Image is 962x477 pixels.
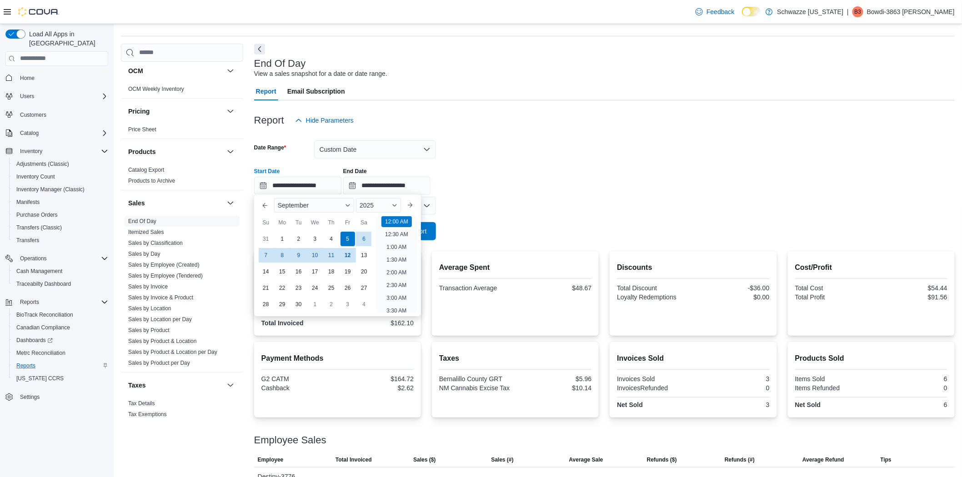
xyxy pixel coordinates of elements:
a: Sales by Invoice [128,283,168,290]
div: Button. Open the month selector. September is currently selected. [274,198,354,213]
span: Sales by Employee (Created) [128,261,200,268]
span: Catalog [20,129,39,137]
div: $48.67 [517,284,592,292]
div: day-30 [291,297,306,312]
p: Schwazze [US_STATE] [777,6,844,17]
span: Operations [20,255,47,262]
a: Sales by Product [128,327,170,333]
div: day-20 [357,264,371,279]
button: Purchase Orders [9,209,112,221]
div: day-21 [259,281,273,295]
li: 3:30 AM [383,305,410,316]
span: OCM Weekly Inventory [128,85,184,93]
a: Price Sheet [128,126,156,133]
a: Settings [16,392,43,402]
span: Customers [20,111,46,119]
div: InvoicesRefunded [617,384,691,392]
div: Fr [341,215,355,230]
span: Cash Management [16,268,62,275]
h2: Invoices Sold [617,353,769,364]
span: Metrc Reconciliation [13,348,108,358]
div: day-18 [324,264,339,279]
div: day-1 [308,297,322,312]
a: Adjustments (Classic) [13,159,73,169]
h3: Employee Sales [254,435,326,446]
div: Sales [121,216,243,372]
span: Customers [16,109,108,120]
a: Cash Management [13,266,66,277]
ul: Time [376,216,417,313]
div: Cashback [261,384,336,392]
div: day-14 [259,264,273,279]
span: Users [20,93,34,100]
button: Sales [225,198,236,209]
div: day-2 [324,297,339,312]
span: Inventory Manager (Classic) [13,184,108,195]
button: Pricing [128,107,223,116]
div: Bernalillo County GRT [439,375,514,383]
a: [US_STATE] CCRS [13,373,67,384]
input: Press the down key to open a popover containing a calendar. [343,177,431,195]
li: 2:30 AM [383,280,410,291]
button: Open list of options [423,202,431,209]
input: Dark Mode [742,7,761,16]
button: Reports [9,359,112,372]
div: 0 [873,384,947,392]
button: BioTrack Reconciliation [9,308,112,321]
div: View a sales snapshot for a date or date range. [254,69,387,79]
div: Invoices Sold [617,375,691,383]
button: Products [128,147,223,156]
button: Hide Parameters [291,111,357,129]
h2: Cost/Profit [795,262,947,273]
div: day-31 [259,232,273,246]
li: 12:00 AM [381,216,412,227]
label: Start Date [254,168,280,175]
a: Home [16,73,38,84]
a: Sales by Location [128,305,171,312]
div: $54.44 [873,284,947,292]
span: Canadian Compliance [13,322,108,333]
button: Inventory Count [9,170,112,183]
a: Sales by Employee (Created) [128,262,200,268]
div: Th [324,215,339,230]
span: Load All Apps in [GEOGRAPHIC_DATA] [25,30,108,48]
span: Manifests [13,197,108,208]
span: Operations [16,253,108,264]
span: Sales by Location [128,305,171,312]
p: Bowdi-3863 [PERSON_NAME] [867,6,955,17]
a: Transfers [13,235,43,246]
span: Washington CCRS [13,373,108,384]
button: OCM [225,65,236,76]
div: $5.96 [517,375,592,383]
div: 6 [873,401,947,408]
h3: OCM [128,66,143,75]
div: $0.00 [695,293,770,301]
a: Sales by Product & Location per Day [128,349,217,355]
div: Products [121,164,243,190]
a: Sales by Location per Day [128,316,192,323]
button: Custom Date [314,140,436,159]
button: Transfers [9,234,112,247]
div: day-25 [324,281,339,295]
span: Tax Exemptions [128,411,167,418]
span: Sales (#) [491,456,513,463]
a: Feedback [692,3,738,21]
span: Refunds ($) [647,456,677,463]
button: Reports [16,297,43,308]
a: Products to Archive [128,178,175,184]
span: Reports [20,298,39,306]
button: Customers [2,108,112,121]
span: Settings [16,391,108,402]
button: Pricing [225,106,236,117]
div: 3 [695,401,770,408]
button: [US_STATE] CCRS [9,372,112,385]
div: Pricing [121,124,243,139]
div: day-12 [341,248,355,263]
span: Settings [20,393,40,401]
span: Total Invoiced [336,456,372,463]
a: Itemized Sales [128,229,164,235]
div: 3 [695,375,770,383]
a: Purchase Orders [13,209,61,220]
